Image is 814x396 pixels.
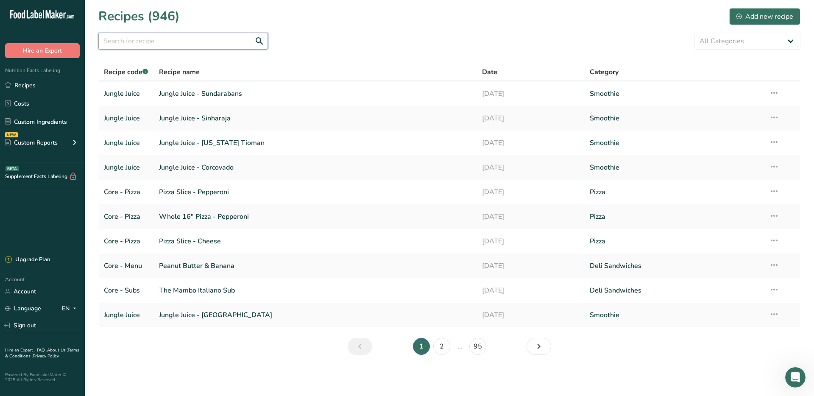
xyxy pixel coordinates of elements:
button: Add new recipe [729,8,800,25]
button: Hire an Expert [5,43,80,58]
a: Core - Subs [104,282,149,299]
a: [DATE] [482,306,580,324]
a: Deli Sandwiches [590,257,759,275]
a: Pizza Slice - Cheese [159,232,472,250]
div: Custom Reports [5,138,58,147]
a: Jungle Juice [104,109,149,127]
a: [DATE] [482,85,580,103]
a: Jungle Juice - [US_STATE] Tioman [159,134,472,152]
a: Jungle Juice - Sinharaja [159,109,472,127]
a: Language [5,301,41,316]
a: [DATE] [482,134,580,152]
a: Jungle Juice - Sundarabans [159,85,472,103]
a: Jungle Juice [104,134,149,152]
a: [DATE] [482,208,580,226]
a: Peanut Butter & Banana [159,257,472,275]
a: [DATE] [482,232,580,250]
a: FAQ . [37,347,47,353]
a: Terms & Conditions . [5,347,79,359]
div: Upgrade Plan [5,256,50,264]
a: Smoothie [590,159,759,176]
a: Page 95. [469,338,486,355]
a: [DATE] [482,257,580,275]
a: Jungle Juice [104,306,149,324]
a: The Mambo Italiano Sub [159,282,472,299]
a: Hire an Expert . [5,347,35,353]
div: Add new recipe [736,11,793,22]
a: Jungle Juice [104,159,149,176]
iframe: Intercom live chat [785,367,806,388]
a: Pizza [590,232,759,250]
a: Previous page [348,338,372,355]
a: [DATE] [482,183,580,201]
div: EN [62,304,80,314]
a: [DATE] [482,282,580,299]
a: Core - Pizza [104,183,149,201]
a: About Us . [47,347,67,353]
a: Jungle Juice [104,85,149,103]
a: Whole 16" Pizza - Pepperoni [159,208,472,226]
a: Smoothie [590,134,759,152]
a: Core - Pizza [104,232,149,250]
div: NEW [5,132,18,137]
a: Smoothie [590,306,759,324]
a: Privacy Policy [33,353,59,359]
a: Smoothie [590,109,759,127]
div: Powered By FoodLabelMaker © 2025 All Rights Reserved [5,372,80,382]
a: Page 2. [433,338,450,355]
a: Pizza [590,183,759,201]
h1: Recipes (946) [98,7,180,26]
div: BETA [6,166,19,171]
a: Next page [527,338,551,355]
a: Core - Pizza [104,208,149,226]
a: Pizza Slice - Pepperoni [159,183,472,201]
a: Smoothie [590,85,759,103]
input: Search for recipe [98,33,268,50]
a: Pizza [590,208,759,226]
a: [DATE] [482,109,580,127]
span: Date [482,67,497,77]
span: Recipe code [104,67,148,77]
span: Category [590,67,619,77]
a: Jungle Juice - Corcovado [159,159,472,176]
a: [DATE] [482,159,580,176]
a: Core - Menu [104,257,149,275]
span: Recipe name [159,67,200,77]
a: Deli Sandwiches [590,282,759,299]
a: Jungle Juice - [GEOGRAPHIC_DATA] [159,306,472,324]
